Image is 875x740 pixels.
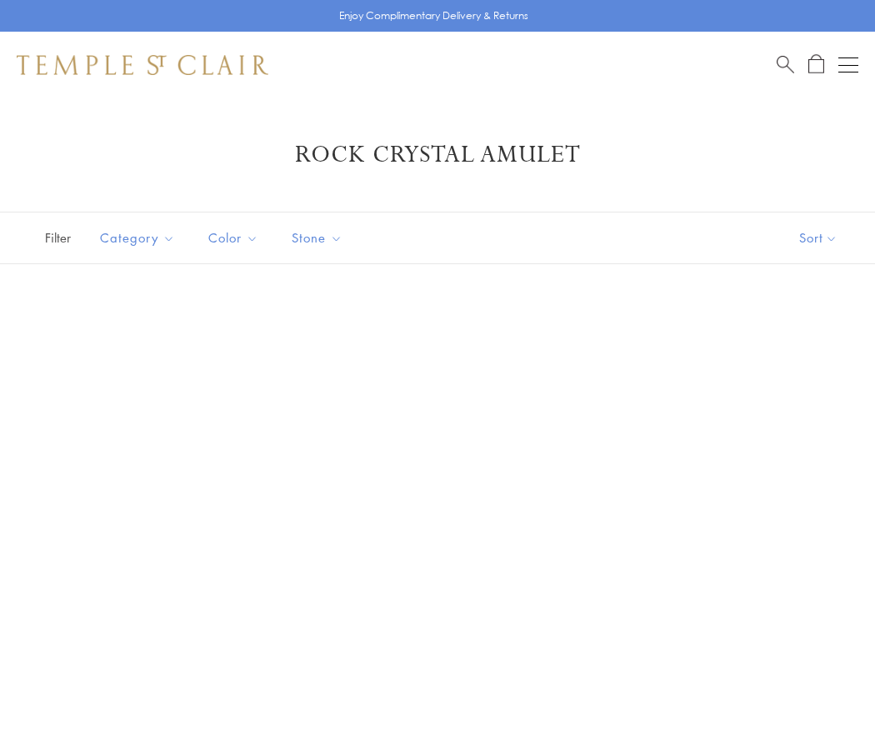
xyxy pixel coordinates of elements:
[196,219,271,257] button: Color
[838,55,858,75] button: Open navigation
[762,212,875,263] button: Show sort by
[777,54,794,75] a: Search
[279,219,355,257] button: Stone
[42,140,833,170] h1: Rock Crystal Amulet
[339,7,528,24] p: Enjoy Complimentary Delivery & Returns
[92,227,187,248] span: Category
[87,219,187,257] button: Category
[200,227,271,248] span: Color
[17,55,268,75] img: Temple St. Clair
[283,227,355,248] span: Stone
[808,54,824,75] a: Open Shopping Bag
